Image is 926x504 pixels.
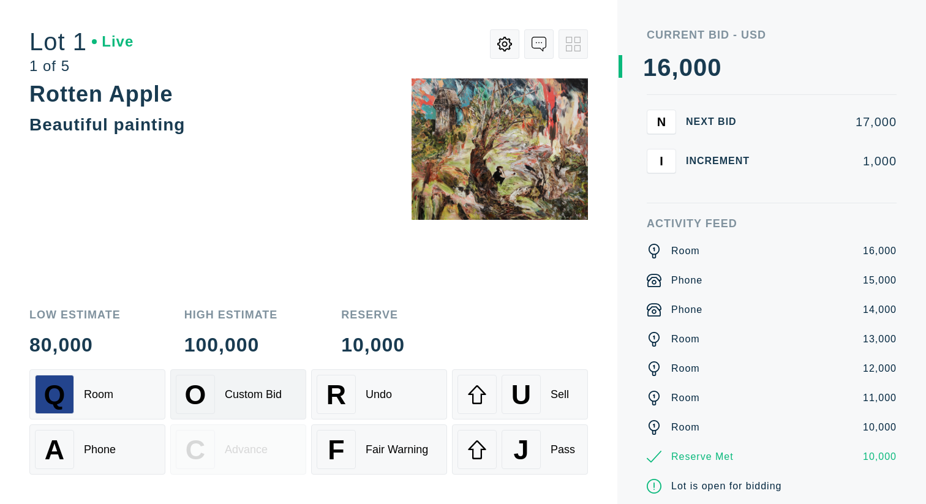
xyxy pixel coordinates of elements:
span: O [185,379,206,410]
button: APhone [29,424,165,475]
div: Room [84,388,113,401]
div: Phone [84,443,116,456]
div: Room [671,391,700,405]
div: Lot is open for bidding [671,479,781,494]
div: 11,000 [863,391,897,405]
div: Pass [551,443,575,456]
div: 10,000 [863,420,897,435]
div: Low Estimate [29,309,121,320]
div: 10,000 [341,335,405,355]
div: 15,000 [863,273,897,288]
span: A [45,434,64,465]
div: Activity Feed [647,218,897,229]
div: Room [671,244,700,258]
div: 1,000 [769,155,897,167]
div: Room [671,332,700,347]
div: 14,000 [863,303,897,317]
span: J [513,434,529,465]
div: Phone [671,273,702,288]
div: Rotten Apple [29,81,173,107]
div: Fair Warning [366,443,428,456]
span: C [186,434,205,465]
div: Live [92,34,134,49]
div: Next Bid [686,117,759,127]
div: 0 [707,55,721,80]
div: Current Bid - USD [647,29,897,40]
button: JPass [452,424,588,475]
div: 13,000 [863,332,897,347]
span: F [328,434,344,465]
div: 10,000 [863,449,897,464]
div: 16,000 [863,244,897,258]
div: High Estimate [184,309,278,320]
div: 0 [679,55,693,80]
button: I [647,149,676,173]
div: 17,000 [769,116,897,128]
div: Room [671,361,700,376]
div: Reserve [341,309,405,320]
div: Increment [686,156,759,166]
span: Q [44,379,66,410]
div: Advance [225,443,268,456]
div: , [672,55,679,300]
button: OCustom Bid [170,369,306,419]
div: Undo [366,388,392,401]
div: 6 [657,55,671,80]
div: 12,000 [863,361,897,376]
div: Beautiful painting [29,115,185,134]
div: Phone [671,303,702,317]
span: R [326,379,346,410]
button: CAdvance [170,424,306,475]
span: N [657,115,666,129]
button: RUndo [311,369,447,419]
div: Lot 1 [29,29,134,54]
div: 0 [693,55,707,80]
button: USell [452,369,588,419]
button: QRoom [29,369,165,419]
button: N [647,110,676,134]
span: U [511,379,531,410]
div: 1 [643,55,657,80]
div: Custom Bid [225,388,282,401]
div: Sell [551,388,569,401]
button: FFair Warning [311,424,447,475]
div: Reserve Met [671,449,734,464]
div: Room [671,420,700,435]
div: 100,000 [184,335,278,355]
span: I [660,154,663,168]
div: 80,000 [29,335,121,355]
div: 1 of 5 [29,59,134,73]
